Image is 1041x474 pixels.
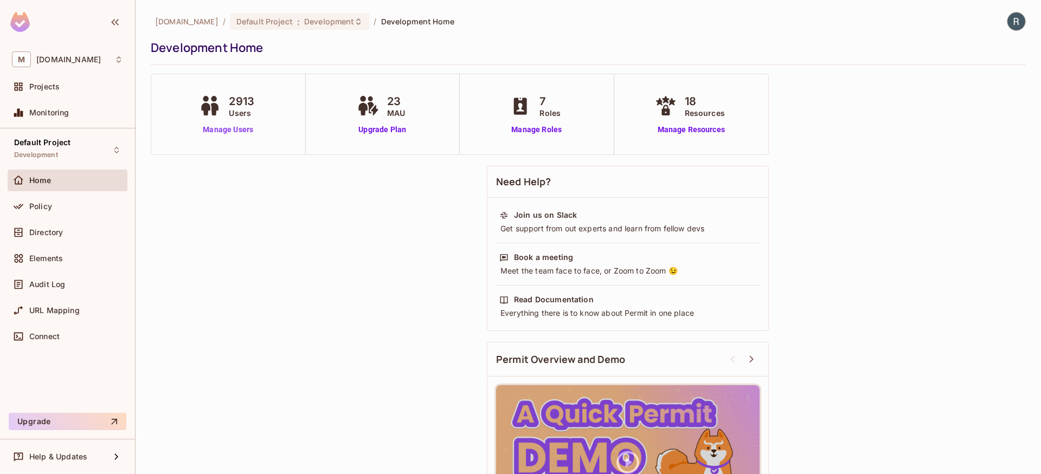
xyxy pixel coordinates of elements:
a: Manage Users [196,124,260,135]
span: Default Project [236,16,293,27]
span: Projects [29,82,60,91]
span: Users [229,107,254,119]
img: SReyMgAAAABJRU5ErkJggg== [10,12,30,32]
span: Connect [29,332,60,341]
span: Directory [29,228,63,237]
li: / [223,16,226,27]
span: MAU [387,107,405,119]
span: Default Project [14,138,70,147]
div: Join us on Slack [514,210,577,220]
span: Home [29,176,52,185]
button: Upgrade [9,413,126,430]
span: Audit Log [29,280,65,289]
span: URL Mapping [29,306,80,315]
div: Book a meeting [514,252,573,263]
span: 7 [539,93,561,109]
span: 23 [387,93,405,109]
span: Workspace: msfourrager.com [36,55,101,64]
div: Development Home [151,40,1020,56]
a: Manage Roles [507,124,566,135]
span: Policy [29,202,52,211]
span: Development Home [381,16,454,27]
span: 18 [685,93,725,109]
span: 2913 [229,93,254,109]
a: Manage Resources [652,124,730,135]
span: Permit Overview and Demo [496,353,626,366]
span: : [297,17,300,26]
span: Roles [539,107,561,119]
img: Robin Simard [1007,12,1025,30]
span: Development [14,151,58,159]
span: Resources [685,107,725,119]
div: Read Documentation [514,294,594,305]
span: Elements [29,254,63,263]
span: Need Help? [496,175,551,189]
span: Monitoring [29,108,69,117]
li: / [374,16,376,27]
div: Get support from out experts and learn from fellow devs [499,223,756,234]
div: Meet the team face to face, or Zoom to Zoom 😉 [499,265,756,276]
span: M [12,51,31,67]
a: Upgrade Plan [355,124,410,135]
span: Development [304,16,354,27]
div: Everything there is to know about Permit in one place [499,308,756,319]
span: Help & Updates [29,452,87,461]
span: the active workspace [155,16,219,27]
